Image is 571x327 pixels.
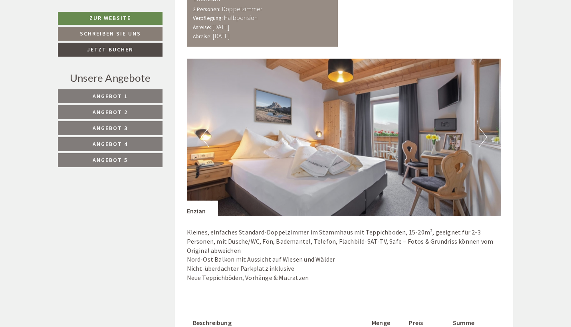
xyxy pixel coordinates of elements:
[93,156,128,163] span: Angebot 5
[201,127,209,147] button: Previous
[212,23,229,31] b: [DATE]
[143,6,172,20] div: [DATE]
[58,12,163,25] a: Zur Website
[58,71,163,85] div: Unsere Angebote
[267,210,315,224] button: Senden
[213,32,230,40] b: [DATE]
[224,14,258,22] b: Halbpension
[193,15,223,22] small: Verpflegung:
[93,124,128,132] span: Angebot 3
[187,201,218,216] div: Enzian
[58,43,163,57] a: Jetzt buchen
[187,59,502,216] img: image
[12,24,127,30] div: [GEOGRAPHIC_DATA]
[6,22,131,46] div: Guten Tag, wie können wir Ihnen helfen?
[193,6,221,13] small: 2 Personen:
[93,140,128,148] span: Angebot 4
[12,39,127,45] small: 21:09
[222,5,262,13] b: Doppelzimmer
[479,127,487,147] button: Next
[193,33,212,40] small: Abreise:
[187,228,502,282] p: Kleines, einfaches Standard-Doppelzimmer im Stammhaus mit Teppichboden, 15-20m², geeignet für 2-3...
[58,27,163,41] a: Schreiben Sie uns
[93,108,128,116] span: Angebot 2
[193,24,212,31] small: Anreise:
[93,93,128,100] span: Angebot 1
